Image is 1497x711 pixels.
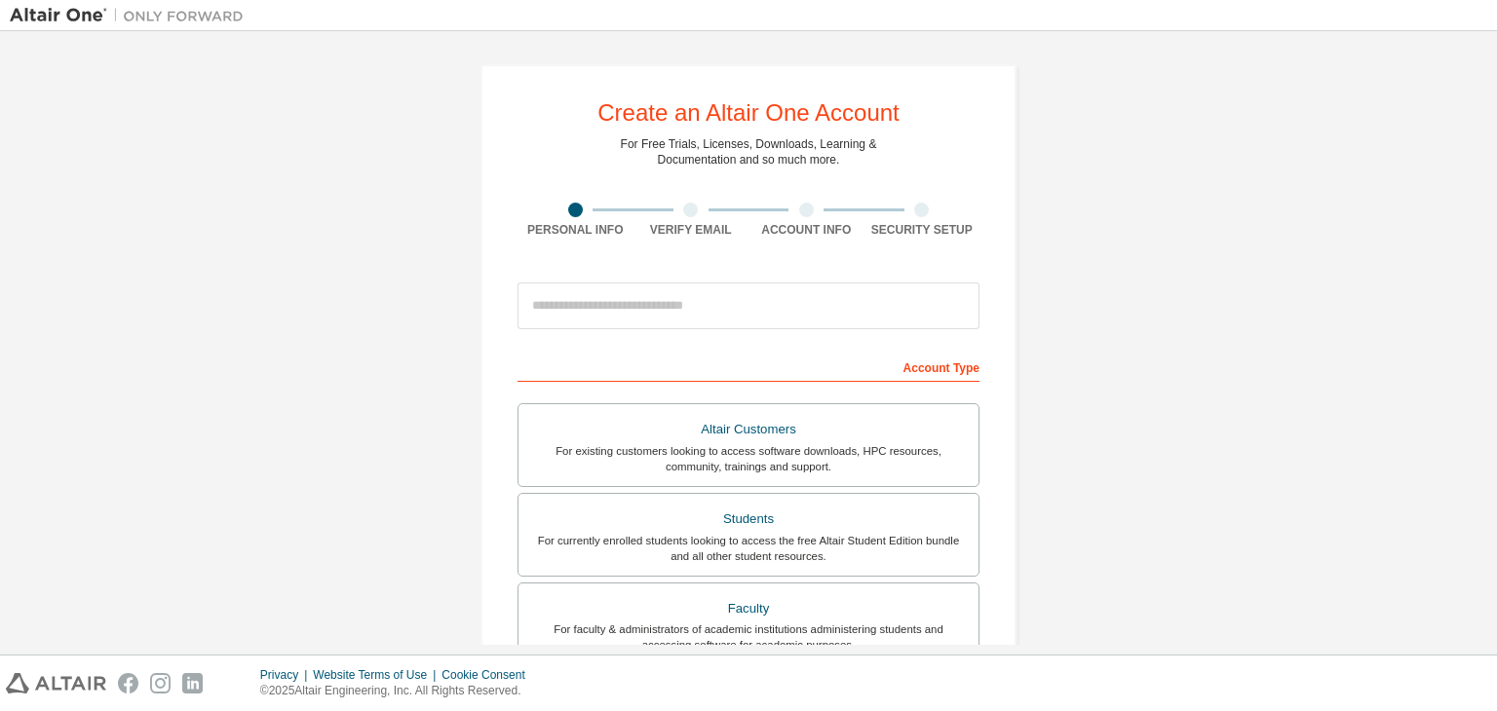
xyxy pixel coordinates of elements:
div: Create an Altair One Account [597,101,900,125]
div: For existing customers looking to access software downloads, HPC resources, community, trainings ... [530,443,967,474]
img: Altair One [10,6,253,25]
div: Security Setup [864,222,980,238]
div: Personal Info [518,222,633,238]
div: Faculty [530,595,967,622]
div: Cookie Consent [441,667,536,683]
div: Students [530,505,967,533]
div: Verify Email [633,222,749,238]
img: altair_logo.svg [6,673,106,693]
img: instagram.svg [150,673,171,693]
div: Privacy [260,667,313,683]
div: Account Info [748,222,864,238]
div: For currently enrolled students looking to access the free Altair Student Edition bundle and all ... [530,533,967,564]
div: Account Type [518,351,979,382]
img: facebook.svg [118,673,138,693]
div: Altair Customers [530,416,967,443]
p: © 2025 Altair Engineering, Inc. All Rights Reserved. [260,683,537,699]
div: For Free Trials, Licenses, Downloads, Learning & Documentation and so much more. [621,136,877,168]
img: linkedin.svg [182,673,203,693]
div: For faculty & administrators of academic institutions administering students and accessing softwa... [530,621,967,653]
div: Website Terms of Use [313,667,441,683]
